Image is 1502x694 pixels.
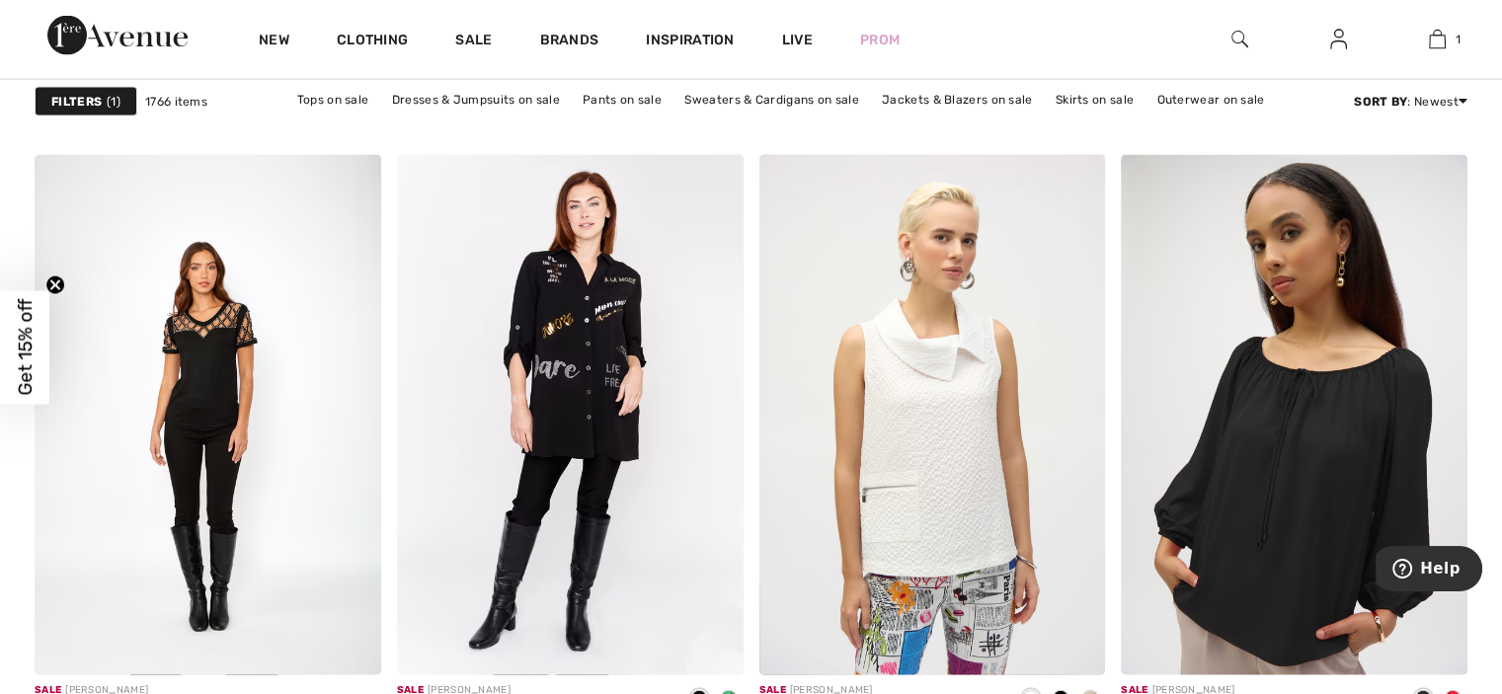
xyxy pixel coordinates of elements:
[674,87,868,113] a: Sweaters & Cardigans on sale
[107,93,120,111] span: 1
[1376,546,1482,595] iframe: Opens a widget where you can find more information
[860,30,900,50] a: Prom
[759,155,1106,674] img: Textured Sleeveless Top Style 252211. White
[1354,95,1407,109] strong: Sort By
[1429,28,1446,51] img: My Bag
[1330,28,1347,51] img: My Info
[145,93,207,111] span: 1766 items
[1314,28,1363,52] a: Sign In
[45,274,65,294] button: Close teaser
[1146,87,1274,113] a: Outerwear on sale
[646,32,734,52] span: Inspiration
[782,30,813,50] a: Live
[1456,31,1461,48] span: 1
[1354,93,1467,111] div: : Newest
[47,16,188,55] img: 1ère Avenue
[872,87,1043,113] a: Jackets & Blazers on sale
[35,155,381,674] img: Studded Scoop Neck Pullover Style 243465u. Black
[259,32,289,52] a: New
[573,87,672,113] a: Pants on sale
[1231,28,1248,51] img: search the website
[382,87,570,113] a: Dresses & Jumpsuits on sale
[1046,87,1144,113] a: Skirts on sale
[287,87,379,113] a: Tops on sale
[14,299,37,396] span: Get 15% off
[540,32,599,52] a: Brands
[1388,28,1485,51] a: 1
[51,93,102,111] strong: Filters
[397,155,744,674] img: Printed Blouse Top Style 226194U. Black
[1121,155,1467,674] img: Off-Shoulder Puff-Sleeve Pullover Style 252159. Black
[455,32,492,52] a: Sale
[337,32,408,52] a: Clothing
